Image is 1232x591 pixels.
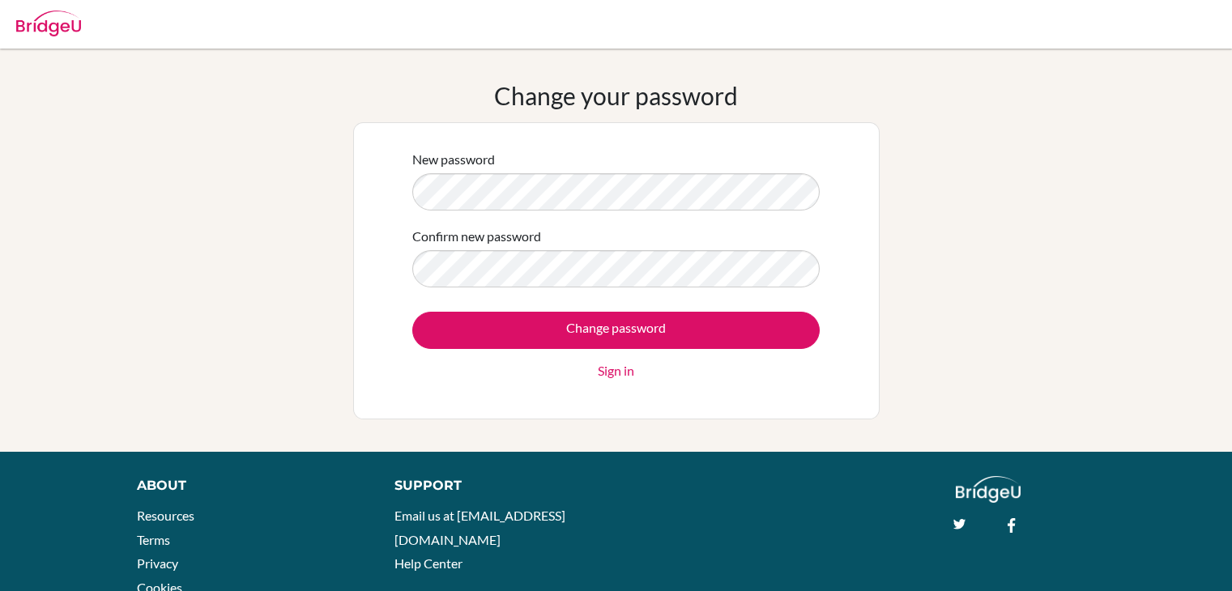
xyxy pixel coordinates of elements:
[598,361,634,381] a: Sign in
[16,11,81,36] img: Bridge-U
[137,508,194,523] a: Resources
[137,476,358,495] div: About
[394,508,565,547] a: Email us at [EMAIL_ADDRESS][DOMAIN_NAME]
[494,81,738,110] h1: Change your password
[956,476,1021,503] img: logo_white@2x-f4f0deed5e89b7ecb1c2cc34c3e3d731f90f0f143d5ea2071677605dd97b5244.png
[412,312,820,349] input: Change password
[137,532,170,547] a: Terms
[394,476,599,495] div: Support
[412,150,495,169] label: New password
[412,227,541,246] label: Confirm new password
[137,555,178,571] a: Privacy
[394,555,463,571] a: Help Center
